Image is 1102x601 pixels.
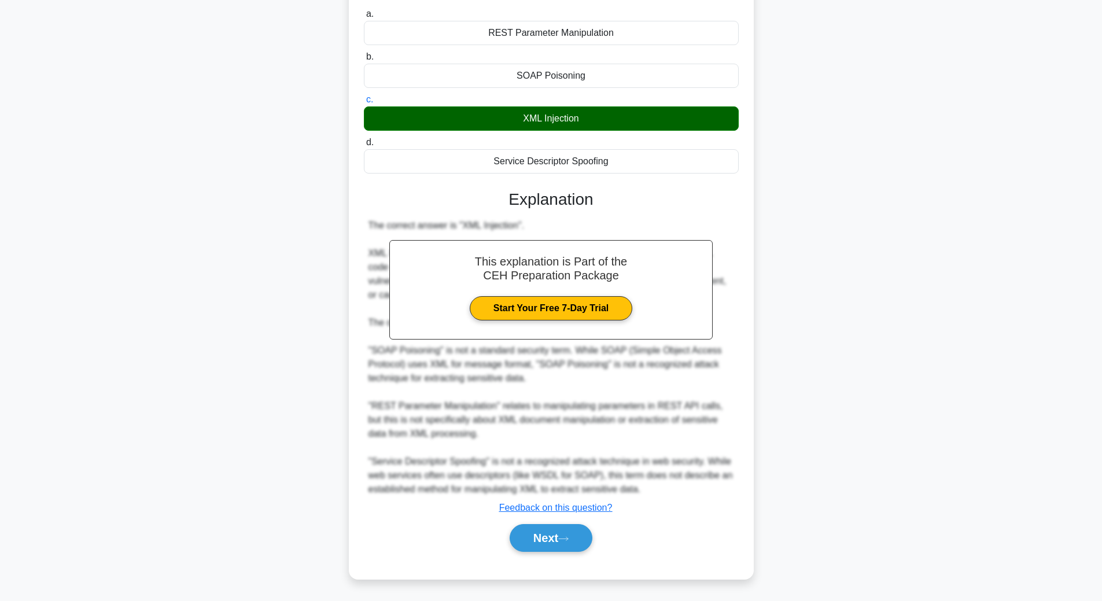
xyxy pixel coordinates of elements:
span: c. [366,94,373,104]
div: REST Parameter Manipulation [364,21,739,45]
div: XML Injection [364,106,739,131]
div: Service Descriptor Spoofing [364,149,739,174]
div: The correct answer is "XML Injection". XML Injection is a specific attack technique where an atta... [368,219,734,496]
span: d. [366,137,374,147]
a: Feedback on this question? [499,503,613,512]
a: Start Your Free 7-Day Trial [470,296,632,320]
h3: Explanation [371,190,732,209]
button: Next [510,524,592,552]
span: b. [366,51,374,61]
div: SOAP Poisoning [364,64,739,88]
span: a. [366,9,374,19]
